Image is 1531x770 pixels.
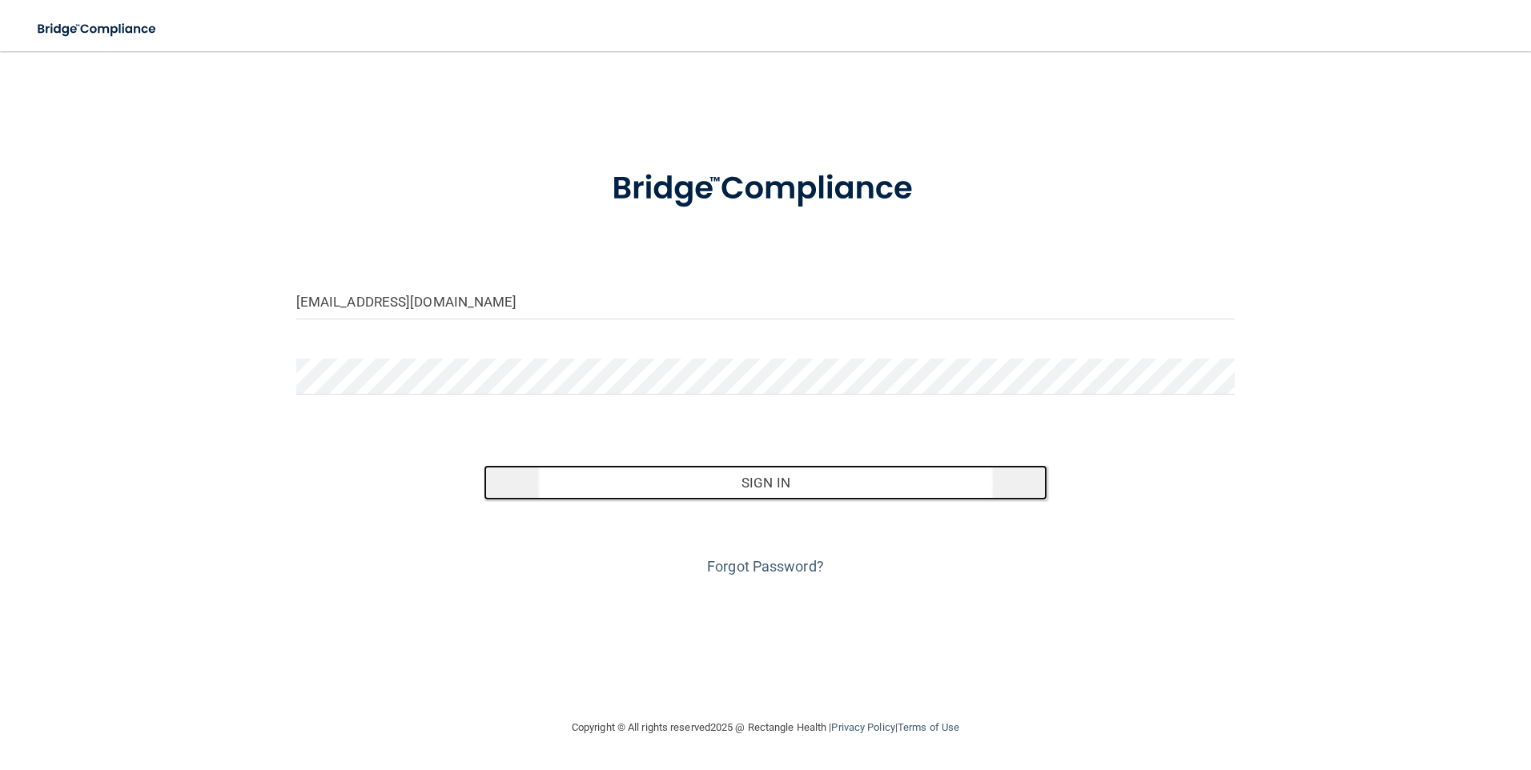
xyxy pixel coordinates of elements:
img: bridge_compliance_login_screen.278c3ca4.svg [24,13,171,46]
a: Forgot Password? [707,558,824,575]
a: Terms of Use [898,721,959,733]
a: Privacy Policy [831,721,894,733]
input: Email [296,283,1236,319]
img: bridge_compliance_login_screen.278c3ca4.svg [579,147,952,231]
div: Copyright © All rights reserved 2025 @ Rectangle Health | | [473,702,1058,753]
button: Sign In [484,465,1047,500]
